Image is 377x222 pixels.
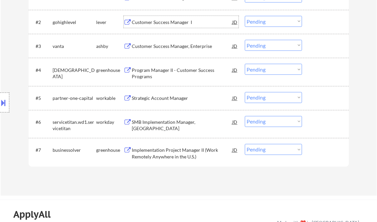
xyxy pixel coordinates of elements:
div: JD [232,64,239,76]
div: ApplyAll [13,209,58,220]
div: JD [232,92,239,104]
div: JD [232,16,239,28]
div: Customer Success Manager I [132,19,233,26]
div: JD [232,144,239,156]
div: JD [232,40,239,52]
div: Strategic Account Manager [132,95,233,102]
div: Customer Success Manager, Enterprise [132,43,233,50]
div: SMB Implementation Manager, [GEOGRAPHIC_DATA] [132,119,233,132]
div: Program Manager II - Customer Success Programs [132,67,233,80]
div: #2 [36,19,48,26]
div: Implementation Project Manager II (Work Remotely Anywhere in the U.S.) [132,147,233,160]
div: gohighlevel [53,19,96,26]
div: lever [96,19,124,26]
div: JD [232,116,239,128]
